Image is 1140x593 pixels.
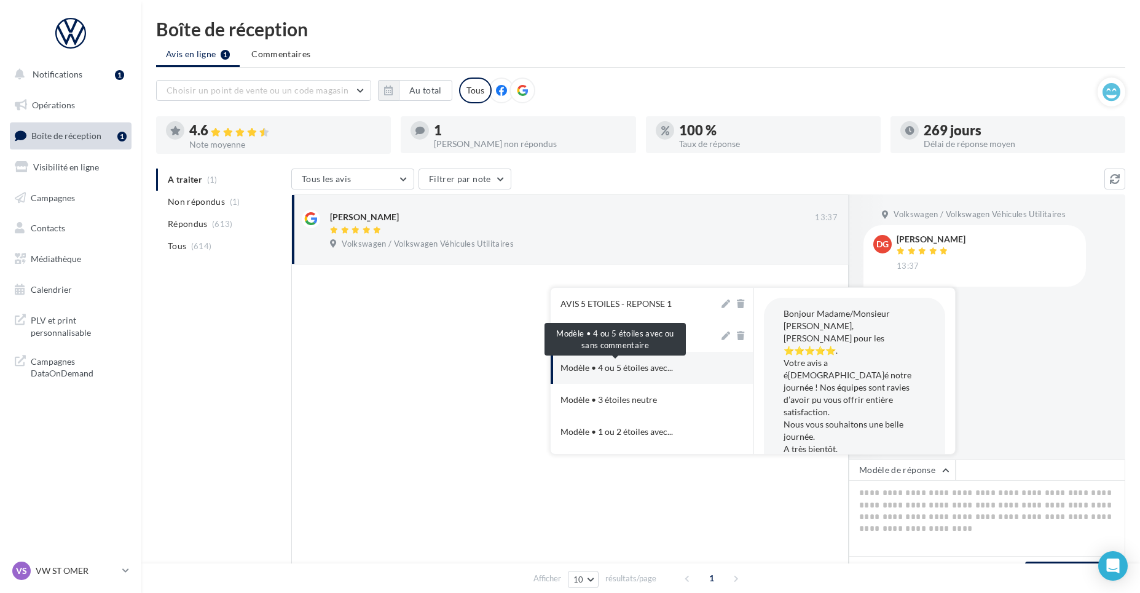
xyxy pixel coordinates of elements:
[189,124,381,138] div: 4.6
[31,284,72,295] span: Calendrier
[1025,562,1120,583] button: Poster ma réponse
[434,124,626,137] div: 1
[191,241,212,251] span: (614)
[7,246,134,272] a: Médiathèque
[117,132,127,141] div: 1
[459,78,492,103] div: Tous
[560,298,672,310] div: AVIS 5 ETOILES - REPONSE 1
[849,460,956,480] button: Modèle de réponse
[33,162,99,172] span: Visibilité en ligne
[32,100,75,110] span: Opérations
[7,154,134,180] a: Visibilité en ligne
[560,362,673,374] span: Modèle • 4 ou 5 étoiles avec...
[330,211,399,223] div: [PERSON_NAME]
[702,568,721,588] span: 1
[31,192,75,202] span: Campagnes
[31,253,81,264] span: Médiathèque
[7,277,134,303] a: Calendrier
[31,312,127,338] span: PLV et print personnalisable
[551,320,719,352] button: AVIS 5 ETOILES - REPONSE 2
[560,426,673,438] span: Modèle • 1 ou 2 étoiles avec...
[924,124,1115,137] div: 269 jours
[573,575,584,584] span: 10
[1098,551,1128,581] div: Open Intercom Messenger
[230,197,240,207] span: (1)
[560,394,657,406] div: Modèle • 3 étoiles neutre
[679,140,871,148] div: Taux de réponse
[924,140,1115,148] div: Délai de réponse moyen
[7,307,134,343] a: PLV et print personnalisable
[378,80,452,101] button: Au total
[551,288,719,320] button: AVIS 5 ETOILES - REPONSE 1
[434,140,626,148] div: [PERSON_NAME] non répondus
[7,215,134,241] a: Contacts
[784,308,911,466] span: Bonjour Madame/Monsieur [PERSON_NAME], [PERSON_NAME] pour les ⭐⭐⭐⭐⭐. Votre avis a é[DEMOGRAPHIC_D...
[36,565,117,577] p: VW ST OMER
[679,124,871,137] div: 100 %
[551,384,719,416] button: Modèle • 3 étoiles neutre
[168,196,225,208] span: Non répondus
[291,169,414,189] button: Tous les avis
[189,140,381,149] div: Note moyenne
[7,62,129,87] button: Notifications 1
[156,20,1125,38] div: Boîte de réception
[551,352,719,384] button: Modèle • 4 ou 5 étoiles avec...
[605,573,656,584] span: résultats/page
[419,169,511,189] button: Filtrer par note
[33,69,82,79] span: Notifications
[399,80,452,101] button: Au total
[551,416,719,448] button: Modèle • 1 ou 2 étoiles avec...
[7,92,134,118] a: Opérations
[533,573,561,584] span: Afficher
[7,122,134,149] a: Boîte de réception1
[115,70,124,80] div: 1
[894,209,1066,220] span: Volkswagen / Volkswagen Véhicules Utilitaires
[168,240,186,252] span: Tous
[168,218,208,230] span: Répondus
[568,571,599,588] button: 10
[251,48,310,60] span: Commentaires
[31,130,101,141] span: Boîte de réception
[31,353,127,380] span: Campagnes DataOnDemand
[544,323,686,356] div: Modèle • 4 ou 5 étoiles avec ou sans commentaire
[212,219,233,229] span: (613)
[876,238,889,250] span: DG
[897,261,919,272] span: 13:37
[10,559,132,583] a: VS VW ST OMER
[167,85,348,95] span: Choisir un point de vente ou un code magasin
[31,223,65,233] span: Contacts
[16,565,27,577] span: VS
[815,212,838,223] span: 13:37
[7,185,134,211] a: Campagnes
[156,80,371,101] button: Choisir un point de vente ou un code magasin
[342,239,514,250] span: Volkswagen / Volkswagen Véhicules Utilitaires
[302,173,352,184] span: Tous les avis
[7,348,134,384] a: Campagnes DataOnDemand
[897,235,965,244] div: [PERSON_NAME]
